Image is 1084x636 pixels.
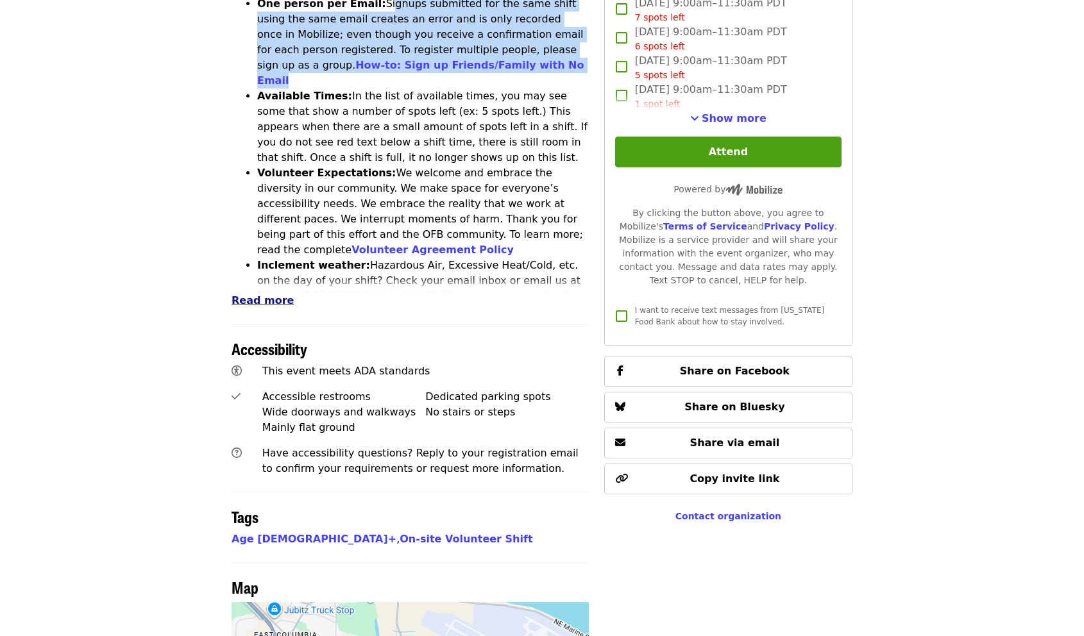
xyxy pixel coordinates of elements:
[615,206,842,287] div: By clicking the button above, you agree to Mobilize's and . Mobilize is a service provider and wi...
[702,112,766,124] span: Show more
[257,259,370,271] strong: Inclement weather:
[232,505,258,528] span: Tags
[635,70,685,80] span: 5 spots left
[232,533,400,545] span: ,
[232,576,258,598] span: Map
[635,53,787,82] span: [DATE] 9:00am–11:30am PDT
[690,473,779,485] span: Copy invite link
[257,167,396,179] strong: Volunteer Expectations:
[673,184,783,194] span: Powered by
[764,221,834,231] a: Privacy Policy
[604,392,852,423] button: Share on Bluesky
[262,405,426,420] div: Wide doorways and walkways
[684,401,785,413] span: Share on Bluesky
[257,88,589,165] li: In the list of available times, you may see some that show a number of spots left (ex: 5 spots le...
[635,24,787,53] span: [DATE] 9:00am–11:30am PDT
[690,437,780,449] span: Share via email
[604,464,852,494] button: Copy invite link
[604,428,852,458] button: Share via email
[262,447,579,474] span: Have accessibility questions? Reply to your registration email to confirm your requirements or re...
[232,294,294,306] span: Read more
[232,390,241,403] i: check icon
[232,533,396,545] a: Age [DEMOGRAPHIC_DATA]+
[232,365,242,377] i: universal-access icon
[232,337,307,360] span: Accessibility
[232,293,294,308] button: Read more
[663,221,747,231] a: Terms of Service
[635,82,787,111] span: [DATE] 9:00am–11:30am PDT
[635,306,824,326] span: I want to receive text messages from [US_STATE] Food Bank about how to stay involved.
[725,184,783,196] img: Powered by Mobilize
[675,511,781,521] a: Contact organization
[232,447,242,459] i: question-circle icon
[425,389,589,405] div: Dedicated parking spots
[425,405,589,420] div: No stairs or steps
[690,111,766,126] button: See more timeslots
[680,365,790,377] span: Share on Facebook
[400,533,532,545] a: On-site Volunteer Shift
[635,12,685,22] span: 7 spots left
[615,137,842,167] button: Attend
[351,244,514,256] a: Volunteer Agreement Policy
[604,356,852,387] button: Share on Facebook
[257,59,584,87] a: How-to: Sign up Friends/Family with No Email
[635,41,685,51] span: 6 spots left
[262,420,426,435] div: Mainly flat ground
[262,365,430,377] span: This event meets ADA standards
[257,90,352,102] strong: Available Times:
[257,258,589,335] li: Hazardous Air, Excessive Heat/Cold, etc. on the day of your shift? Check your email inbox or emai...
[635,99,681,109] span: 1 spot left
[257,165,589,258] li: We welcome and embrace the diversity in our community. We make space for everyone’s accessibility...
[262,389,426,405] div: Accessible restrooms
